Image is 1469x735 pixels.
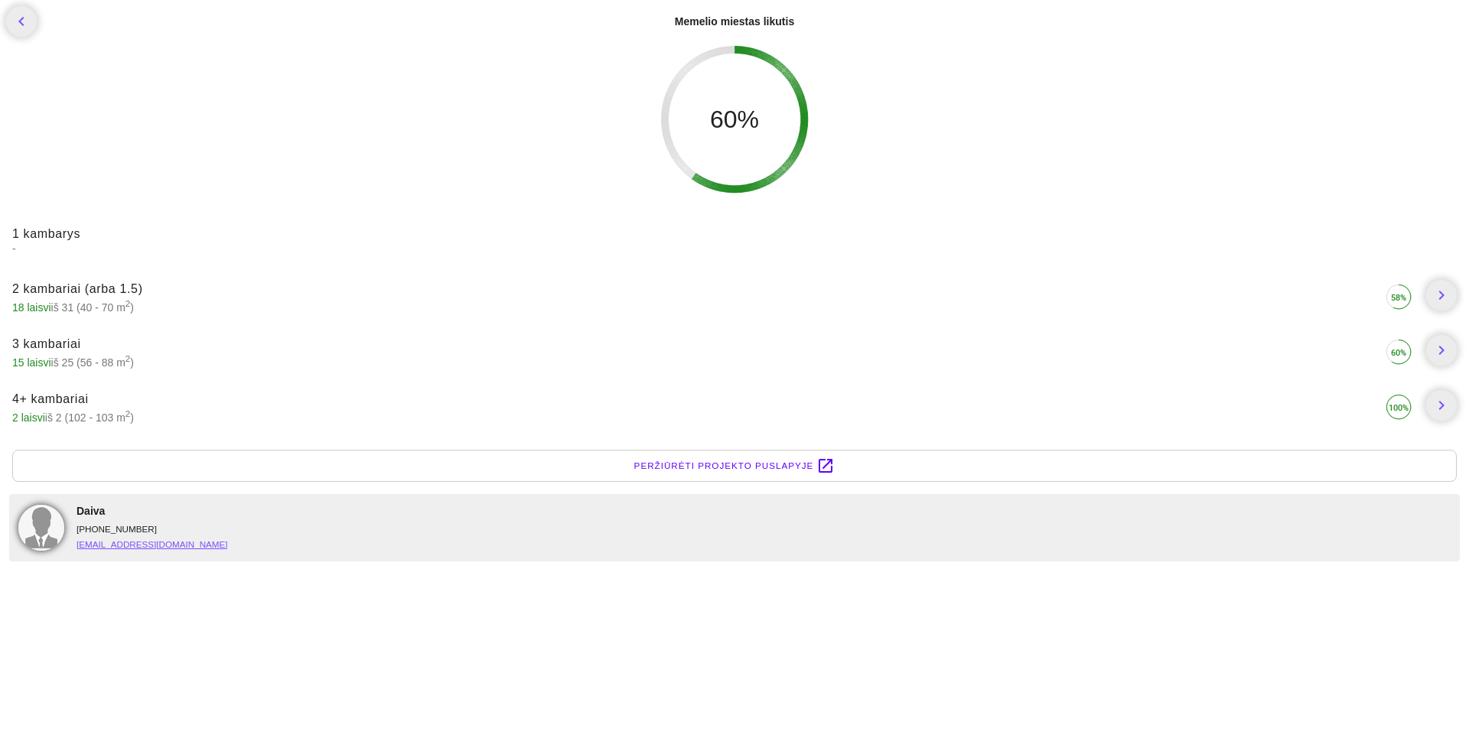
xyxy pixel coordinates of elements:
[77,522,1451,537] div: [PHONE_NUMBER]
[12,282,143,295] span: 2 kambariai (arba 1.5)
[1426,280,1457,311] a: chevron_right
[1432,396,1451,415] i: chevron_right
[12,392,89,405] span: 4+ kambariai
[675,14,794,29] div: Memelio miestas likutis
[12,356,51,369] span: 15 laisvi
[6,6,37,37] a: chevron_left
[634,458,814,473] span: Peržiūrėti projekto puslapyje
[816,457,835,475] i: launch
[125,353,130,363] sup: 2
[12,242,1457,255] span: -
[710,112,759,127] div: 60%
[1383,281,1414,312] img: 58
[125,298,130,308] sup: 2
[1432,286,1451,304] i: chevron_right
[12,297,1383,314] span: iš 31 (40 - 70 m )
[77,505,105,517] span: Daiva
[1426,390,1457,421] a: chevron_right
[12,301,51,314] span: 18 laisvi
[12,407,1383,424] span: iš 2 (102 - 103 m )
[12,411,45,424] span: 2 laisvi
[125,408,130,418] sup: 2
[1426,335,1457,366] a: chevron_right
[1383,337,1414,367] img: 60
[12,227,80,240] span: 1 kambarys
[12,352,1383,369] span: iš 25 (56 - 88 m )
[12,12,31,31] i: chevron_left
[77,539,228,549] a: [EMAIL_ADDRESS][DOMAIN_NAME]
[12,337,81,350] span: 3 kambariai
[1383,392,1414,422] img: 100
[1432,341,1451,359] i: chevron_right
